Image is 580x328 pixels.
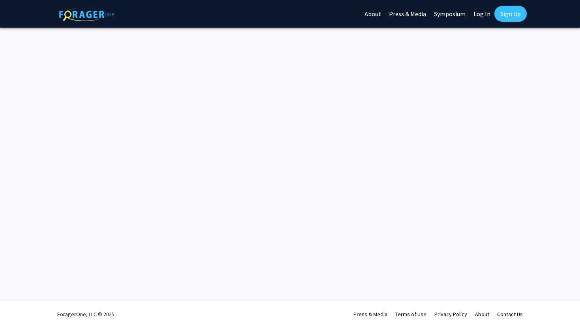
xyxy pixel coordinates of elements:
div: ForagerOne, LLC © 2025 [57,300,114,328]
a: Press & Media [354,311,387,318]
a: Sign Up [494,6,527,22]
a: Terms of Use [395,311,427,318]
a: Privacy Policy [434,311,467,318]
a: About [475,311,489,318]
a: Contact Us [497,311,523,318]
img: ForagerOne Logo [59,7,114,21]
